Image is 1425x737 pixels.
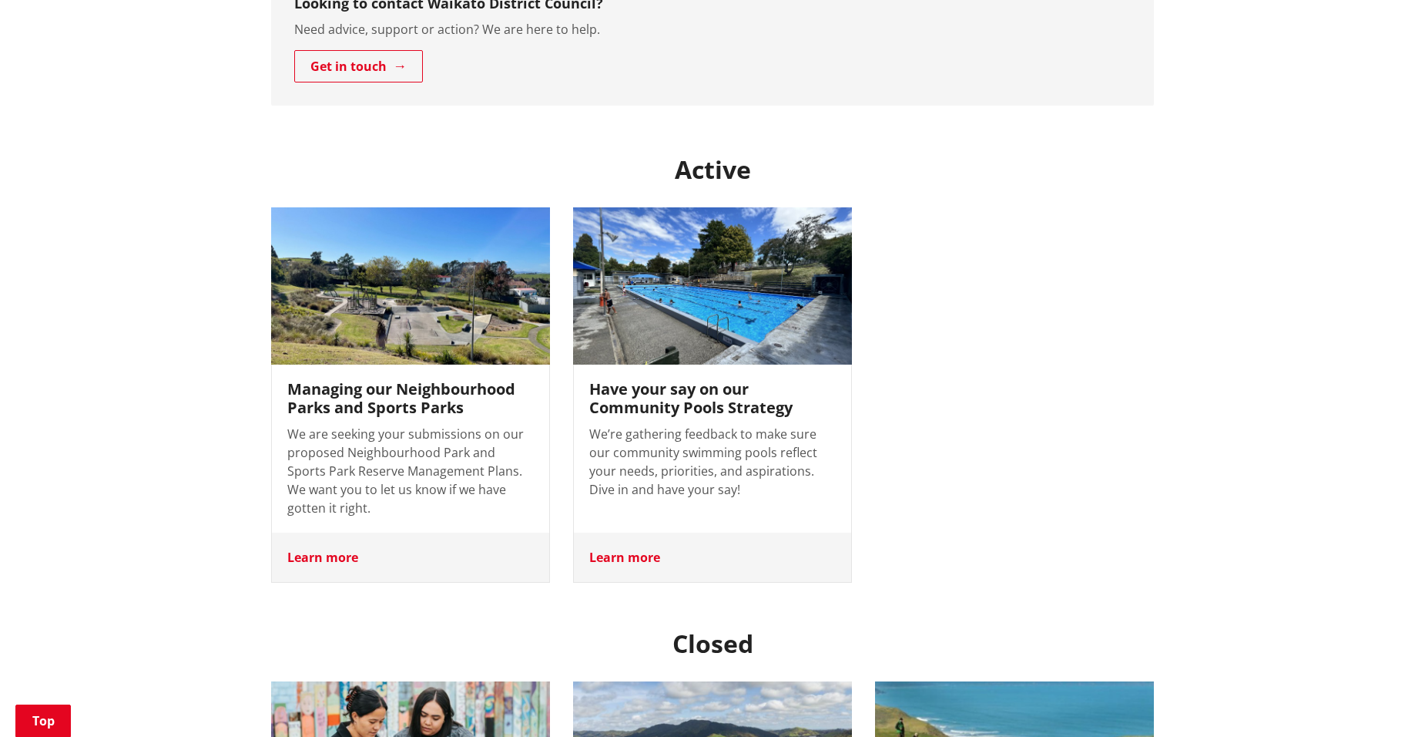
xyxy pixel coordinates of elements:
[294,50,423,82] a: Get in touch
[271,207,550,365] img: Neighbourhood and Sports Park RMP Photo
[573,207,852,583] a: Have your say on our Community Pools Strategy We’re gathering feedback to make sure our community...
[272,533,549,582] div: Learn more
[589,425,836,499] p: We’re gathering feedback to make sure our community swimming pools reflect your needs, priorities...
[15,705,71,737] a: Top
[271,155,1154,184] h2: Active
[294,20,1131,39] p: Need advice, support or action? We are here to help.
[589,380,836,417] h3: Have your say on our Community Pools Strategy
[566,204,859,368] img: Community Pools - Photo
[287,425,534,517] p: We are seeking your submissions on our proposed Neighbourhood Park and Sports Park Reserve Manage...
[574,533,851,582] div: Learn more
[271,207,550,583] a: Managing our Neighbourhood Parks and Sports Parks We are seeking your submissions on our proposed...
[1354,672,1410,728] iframe: Messenger Launcher
[287,380,534,417] h3: Managing our Neighbourhood Parks and Sports Parks
[271,629,1154,658] h2: Closed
